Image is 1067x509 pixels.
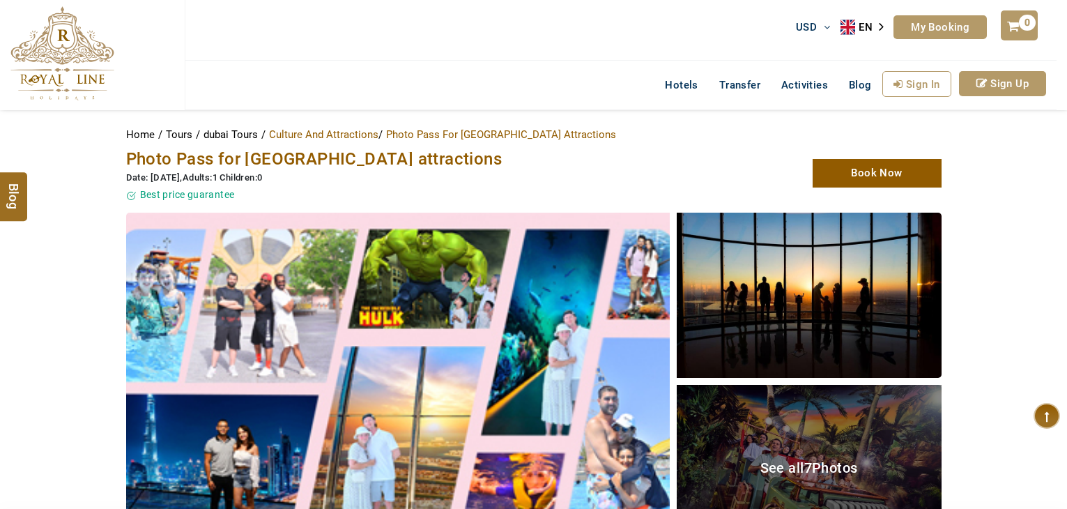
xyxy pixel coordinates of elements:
[220,172,262,183] span: Children:0
[126,149,502,169] span: Photo Pass for [GEOGRAPHIC_DATA] attractions
[1019,15,1036,31] span: 0
[677,213,942,378] img: Photo Pass for Dubai attractions
[796,21,817,33] span: USD
[849,79,872,91] span: Blog
[760,459,858,476] span: See all Photos
[838,71,882,99] a: Blog
[204,128,261,141] a: dubai Tours
[813,159,942,188] a: Book Now
[1001,10,1037,40] a: 0
[840,17,893,38] aside: Language selected: English
[269,124,383,145] li: Culture And Attractions
[654,71,708,99] a: Hotels
[140,189,235,200] span: Best price guarantee
[959,71,1046,96] a: Sign Up
[183,172,217,183] span: Adults:1
[166,128,196,141] a: Tours
[5,183,23,195] span: Blog
[840,17,893,38] div: Language
[709,71,771,99] a: Transfer
[804,459,812,476] span: 7
[840,17,893,38] a: EN
[386,124,616,145] li: Photo Pass For [GEOGRAPHIC_DATA] Attractions
[126,172,663,185] div: ,
[771,71,838,99] a: Activities
[126,128,158,141] a: Home
[882,71,951,97] a: Sign In
[893,15,987,39] a: My Booking
[10,6,114,100] img: The Royal Line Holidays
[126,172,181,183] span: Date: [DATE]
